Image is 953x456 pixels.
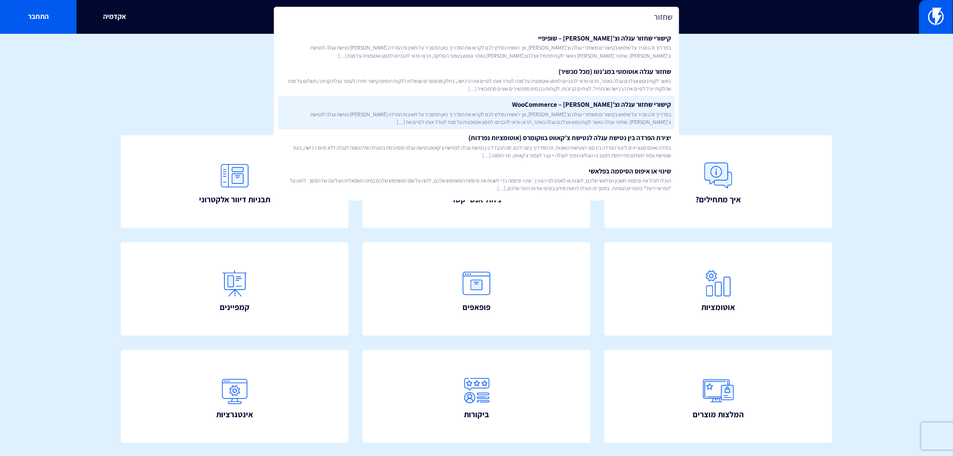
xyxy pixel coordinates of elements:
span: איך מתחילים? [696,194,741,205]
a: קישורי שחזור עגלה וצ’[PERSON_NAME] – WooCommerceבמדריך זה נסביר על שימוש בקישורים משחזרי עגלה וצ’... [278,96,675,129]
span: תוכלו לנהל את סיסמת חשבון הפלאשי שלכם, לשנות או לאפס לפי הצורך. שינוי סיסמה כדי לשנות את סיסמת המ... [282,177,671,192]
span: אינטגרציות [216,409,253,420]
span: קמפיינים [220,301,250,313]
a: שחזור עגלה אוטומטי במג’נטו (מכל מכשיר)כאשר לקוח נוטש אצלכם עגלה באתר, תרצו וודאי להכניסו למסע אוט... [278,63,675,96]
a: המלצות מוצרים [604,350,832,443]
h1: איך אפשר לעזור? [14,47,939,65]
a: פופאפים [363,242,590,336]
span: המלצות מוצרים [693,409,744,420]
input: חיפוש מהיר... [274,7,679,27]
span: במדריך זה נסביר על שימוש בקישורים משחזרי עגלה וצ’[PERSON_NAME], אך ראשית נמליץ לכם לקרוא את המדרי... [282,110,671,126]
span: כאשר לקוח נוטש אצלכם עגלה באתר, תרצו וודאי להכניסו למסע אוטומציה על מנת לעודד אותו לסיים את הרכיש... [282,77,671,92]
a: קישורי שחזור עגלה וצ’[PERSON_NAME] – שופיפייבמדריך זה נסביר על שימוש בקישורים משחזרי עגלה וצ’[PER... [278,30,675,63]
span: במידה ואתם מעוניינים ליצור הפרדה בין סוגי הנטישות השונות, זה המדריך בשבילכם. מה ההבדל בין נטישת ע... [282,144,671,159]
span: פופאפים [463,301,490,313]
span: אוטומציות [702,301,735,313]
span: תבניות דיוור אלקטרוני [199,194,270,205]
a: יצירת הפרדה בין נטישת עגלה לנטישת צ’קאווט בווקומרס (אוטומציות נפרדות)במידה ואתם מעוניינים ליצור ה... [278,129,675,163]
a: אוטומציות [604,242,832,336]
a: תבניות דיוור אלקטרוני [121,135,349,228]
a: אינטגרציות [121,350,349,443]
span: במדריך זה נסביר על שימוש בקישורים משחזרי עגלה וצ’[PERSON_NAME], אך ראשית נמליץ לכם לקרוא את המדרי... [282,44,671,59]
a: קמפיינים [121,242,349,336]
a: איך מתחילים? [604,135,832,228]
a: שינוי או איפוס הסיסמה בפלאשיתוכלו לנהל את סיסמת חשבון הפלאשי שלכם, לשנות או לאפס לפי הצורך. שינוי... [278,163,675,196]
span: ביקורות [464,409,489,420]
a: ביקורות [363,350,590,443]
